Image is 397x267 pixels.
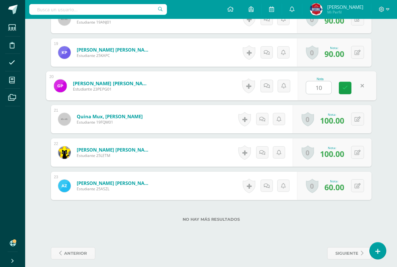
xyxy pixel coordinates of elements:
[77,186,152,192] span: Estudiante 25ASZL
[58,113,71,125] img: 45x45
[58,180,71,192] img: bf67988aa9c895350444d4c9aabde520.png
[324,46,344,50] div: Nota:
[320,115,344,126] span: 100.00
[77,120,143,125] span: Estudiante 19FQM01
[51,217,372,222] label: No hay más resultados
[77,147,152,153] a: [PERSON_NAME] [PERSON_NAME]
[77,53,152,58] span: Estudiante 25KAPC
[324,48,344,59] span: 90.00
[77,19,152,25] span: Estudiante 19ANJ01
[58,13,71,25] img: 45x45
[335,248,358,259] span: siguiente
[77,113,143,120] a: Quina Mux, [PERSON_NAME]
[324,15,344,26] span: 90.00
[73,86,150,92] span: Estudiante 23PEPG01
[320,112,344,117] div: Nota:
[320,148,344,159] span: 100.00
[29,4,167,15] input: Busca un usuario...
[77,153,152,158] span: Estudiante 25LETM
[306,12,318,26] a: 0
[64,248,87,259] span: anterior
[51,247,95,259] a: anterior
[306,81,331,94] input: 0-100.0
[77,47,152,53] a: [PERSON_NAME] [PERSON_NAME]
[310,3,323,16] img: d976617d5cae59a017fc8fde6d31eccf.png
[306,45,318,60] a: 0
[301,145,314,160] a: 0
[54,79,67,92] img: 7356dbed7b640bd2a1431129ac4e5e73.png
[306,77,334,81] div: Nota
[58,146,71,159] img: e3722ab787745e4c3c3af1ab9de4592f.png
[320,146,344,150] div: Nota:
[327,247,372,259] a: siguiente
[77,180,152,186] a: [PERSON_NAME] [PERSON_NAME]
[58,46,71,59] img: dfbda55c6d2d1b90a6389d17f2739d2d.png
[324,179,344,183] div: Nota:
[301,112,314,126] a: 0
[73,80,150,86] a: [PERSON_NAME] [PERSON_NAME]
[327,4,363,10] span: [PERSON_NAME]
[324,182,344,192] span: 60.00
[306,179,318,193] a: 0
[327,9,363,15] span: Mi Perfil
